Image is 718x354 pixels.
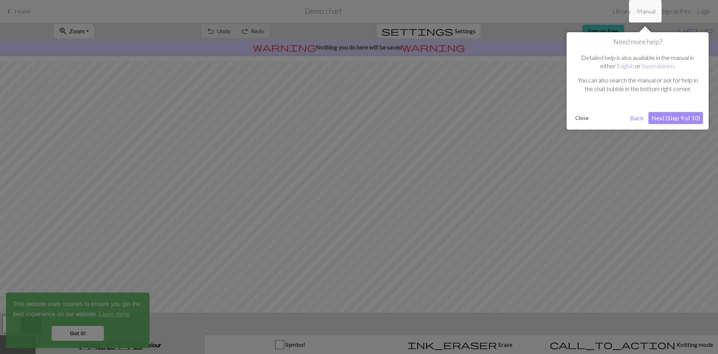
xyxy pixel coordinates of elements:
[576,54,699,70] p: Detailed help is also available in the manual in either or .
[642,62,674,69] a: Suomalainen
[648,112,703,124] button: Next (Step 9 of 10)
[617,62,634,69] a: English
[572,38,703,46] h1: Need more help?
[576,76,699,93] p: You can also search the manual or ask for help in the chat bubble in the bottom right corner.
[567,32,709,130] div: Need more help?
[572,112,592,124] button: Close
[627,112,647,124] button: Back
